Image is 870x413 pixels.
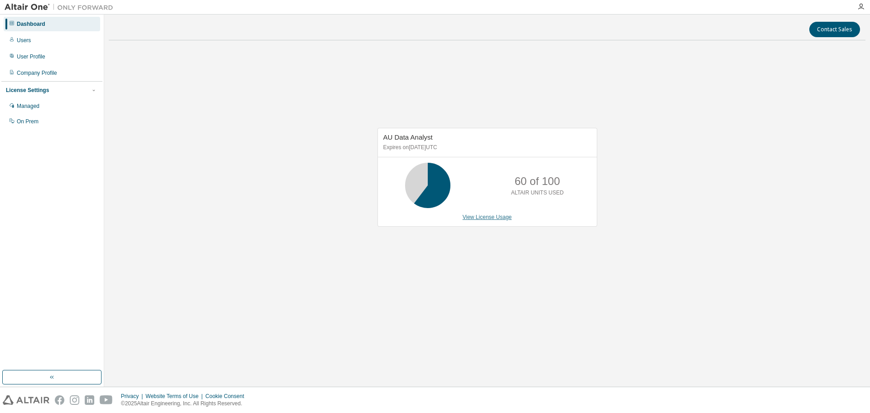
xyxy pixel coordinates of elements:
[55,395,64,405] img: facebook.svg
[383,144,589,151] p: Expires on [DATE] UTC
[121,393,145,400] div: Privacy
[205,393,249,400] div: Cookie Consent
[17,69,57,77] div: Company Profile
[6,87,49,94] div: License Settings
[515,174,560,189] p: 60 of 100
[17,37,31,44] div: Users
[511,189,564,197] p: ALTAIR UNITS USED
[3,395,49,405] img: altair_logo.svg
[70,395,79,405] img: instagram.svg
[383,133,433,141] span: AU Data Analyst
[17,102,39,110] div: Managed
[100,395,113,405] img: youtube.svg
[5,3,118,12] img: Altair One
[17,53,45,60] div: User Profile
[85,395,94,405] img: linkedin.svg
[145,393,205,400] div: Website Terms of Use
[121,400,250,408] p: © 2025 Altair Engineering, Inc. All Rights Reserved.
[17,20,45,28] div: Dashboard
[17,118,39,125] div: On Prem
[809,22,860,37] button: Contact Sales
[463,214,512,220] a: View License Usage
